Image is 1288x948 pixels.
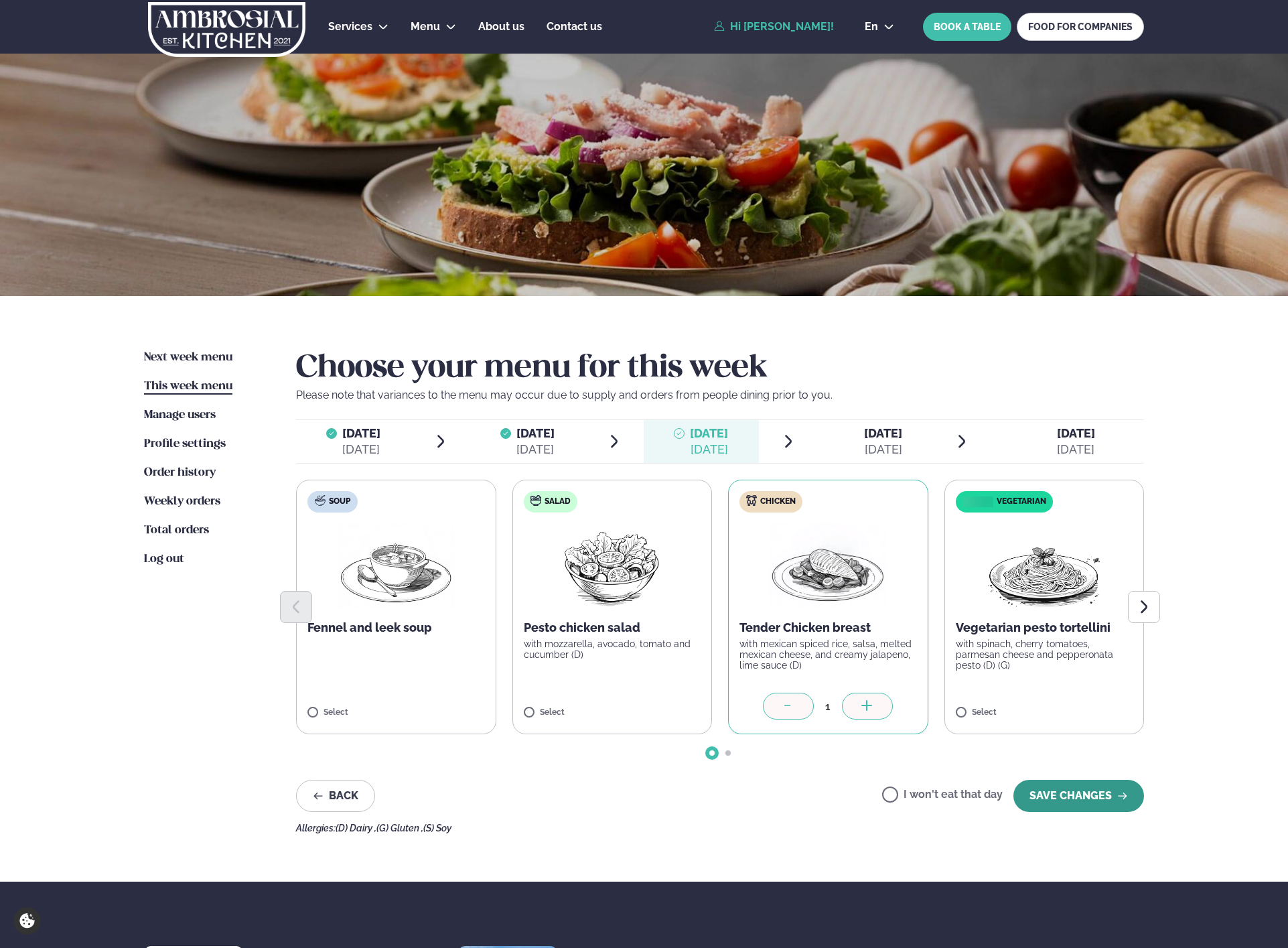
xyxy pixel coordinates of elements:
button: Next slide [1128,591,1160,623]
div: Allergies: [296,823,1144,833]
button: BOOK A TABLE [923,13,1011,41]
a: Next week menu [144,350,232,366]
a: Log out [144,551,184,567]
span: [DATE] [342,425,380,442]
span: [DATE] [516,426,555,440]
a: Hi [PERSON_NAME]! [714,21,834,33]
a: Services [328,19,372,35]
div: [DATE] [1057,442,1095,458]
a: This week menu [144,379,232,395]
a: Contact us [547,19,602,35]
p: with mexican spiced rice, salsa, melted mexican cheese, and creamy jalapeno, lime sauce (D) [739,638,917,671]
span: Manage users [144,409,216,421]
span: Order history [144,467,216,478]
span: [DATE] [864,426,902,440]
span: Log out [144,553,184,565]
img: Salad.png [553,523,671,609]
span: (D) Dairy , [336,823,376,833]
span: Contact us [547,20,602,33]
div: 1 [814,699,842,714]
p: with spinach, cherry tomatoes, parmesan cheese and pepperonata pesto (D) (G) [956,638,1133,671]
span: Next week menu [144,352,232,363]
span: en [865,21,878,32]
button: Back [296,780,375,812]
a: Cookie settings [13,907,41,935]
p: with mozzarella, avocado, tomato and cucumber (D) [524,638,701,660]
span: (G) Gluten , [376,823,423,833]
p: Tender Chicken breast [739,620,917,636]
img: soup.svg [315,495,326,506]
a: Profile settings [144,436,226,452]
a: Weekly orders [144,494,220,510]
img: Chicken-breast.png [769,523,887,609]
a: Total orders [144,523,209,539]
a: Order history [144,465,216,481]
p: Vegetarian pesto tortellini [956,620,1133,636]
div: [DATE] [516,442,555,458]
img: Spagetti.png [985,523,1103,609]
img: logo [147,2,307,57]
span: Go to slide 1 [709,750,715,756]
img: Soup.png [337,523,455,609]
a: About us [478,19,524,35]
img: icon [959,496,996,509]
span: Salad [545,496,571,507]
a: FOOD FOR COMPANIES [1017,13,1144,41]
a: Menu [411,19,440,35]
span: [DATE] [1057,426,1095,440]
p: Fennel and leek soup [307,620,485,636]
button: SAVE CHANGES [1013,780,1144,812]
img: chicken.svg [746,495,757,506]
span: Total orders [144,525,209,536]
span: Vegetarian [997,496,1046,507]
span: [DATE] [690,426,728,440]
h2: Choose your menu for this week [296,350,1144,387]
span: Chicken [760,496,796,507]
span: Soup [329,496,350,507]
span: About us [478,20,524,33]
button: en [854,21,905,32]
span: Services [328,20,372,33]
span: Profile settings [144,438,226,450]
span: Weekly orders [144,496,220,507]
div: [DATE] [864,442,902,458]
span: (S) Soy [423,823,451,833]
button: Previous slide [280,591,312,623]
a: Manage users [144,407,216,423]
span: This week menu [144,381,232,392]
div: [DATE] [342,442,380,458]
p: Please note that variances to the menu may occur due to supply and orders from people dining prio... [296,387,1144,403]
span: Menu [411,20,440,33]
img: salad.svg [530,495,541,506]
div: [DATE] [690,442,728,458]
span: Go to slide 2 [725,750,731,756]
p: Pesto chicken salad [524,620,701,636]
